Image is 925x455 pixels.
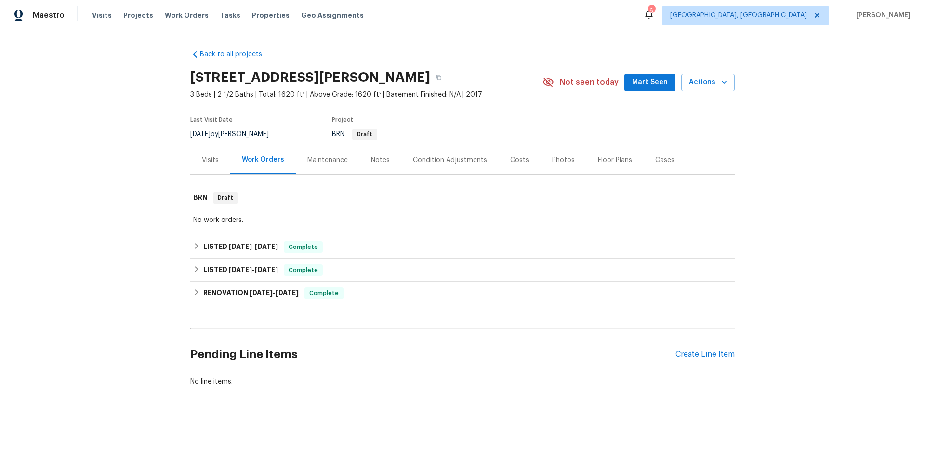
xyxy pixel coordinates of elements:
span: Visits [92,11,112,20]
span: - [229,266,278,273]
button: Actions [681,74,735,91]
span: Not seen today [560,78,619,87]
span: Draft [214,193,237,203]
div: 6 [648,6,655,15]
div: Photos [552,156,575,165]
div: by [PERSON_NAME] [190,129,280,140]
div: LISTED [DATE]-[DATE]Complete [190,235,735,259]
span: [DATE] [276,289,299,296]
div: BRN Draft [190,182,735,213]
div: Create Line Item [675,350,735,359]
div: RENOVATION [DATE]-[DATE]Complete [190,282,735,305]
div: Work Orders [242,155,284,165]
span: - [250,289,299,296]
span: Complete [305,288,343,298]
span: [PERSON_NAME] [852,11,911,20]
span: Mark Seen [632,77,668,89]
span: Work Orders [165,11,209,20]
span: [DATE] [229,243,252,250]
span: Projects [123,11,153,20]
span: [GEOGRAPHIC_DATA], [GEOGRAPHIC_DATA] [670,11,807,20]
span: Project [332,117,353,123]
span: 3 Beds | 2 1/2 Baths | Total: 1620 ft² | Above Grade: 1620 ft² | Basement Finished: N/A | 2017 [190,90,542,100]
h6: BRN [193,192,207,204]
h6: LISTED [203,264,278,276]
h6: LISTED [203,241,278,253]
span: Tasks [220,12,240,19]
span: Actions [689,77,727,89]
span: [DATE] [190,131,211,138]
button: Copy Address [430,69,448,86]
span: [DATE] [250,289,273,296]
a: Back to all projects [190,50,283,59]
div: Cases [655,156,674,165]
div: No work orders. [193,215,732,225]
div: Condition Adjustments [413,156,487,165]
div: Maintenance [307,156,348,165]
span: Complete [285,242,322,252]
div: Visits [202,156,219,165]
span: Complete [285,265,322,275]
h2: [STREET_ADDRESS][PERSON_NAME] [190,73,430,82]
div: Notes [371,156,390,165]
div: Costs [510,156,529,165]
h6: RENOVATION [203,287,299,299]
div: No line items. [190,377,735,387]
div: Floor Plans [598,156,632,165]
h2: Pending Line Items [190,332,675,377]
span: [DATE] [229,266,252,273]
span: [DATE] [255,243,278,250]
span: - [229,243,278,250]
span: Properties [252,11,290,20]
button: Mark Seen [624,74,675,91]
span: BRN [332,131,377,138]
div: LISTED [DATE]-[DATE]Complete [190,259,735,282]
span: [DATE] [255,266,278,273]
span: Maestro [33,11,65,20]
span: Geo Assignments [301,11,364,20]
span: Draft [353,131,376,137]
span: Last Visit Date [190,117,233,123]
